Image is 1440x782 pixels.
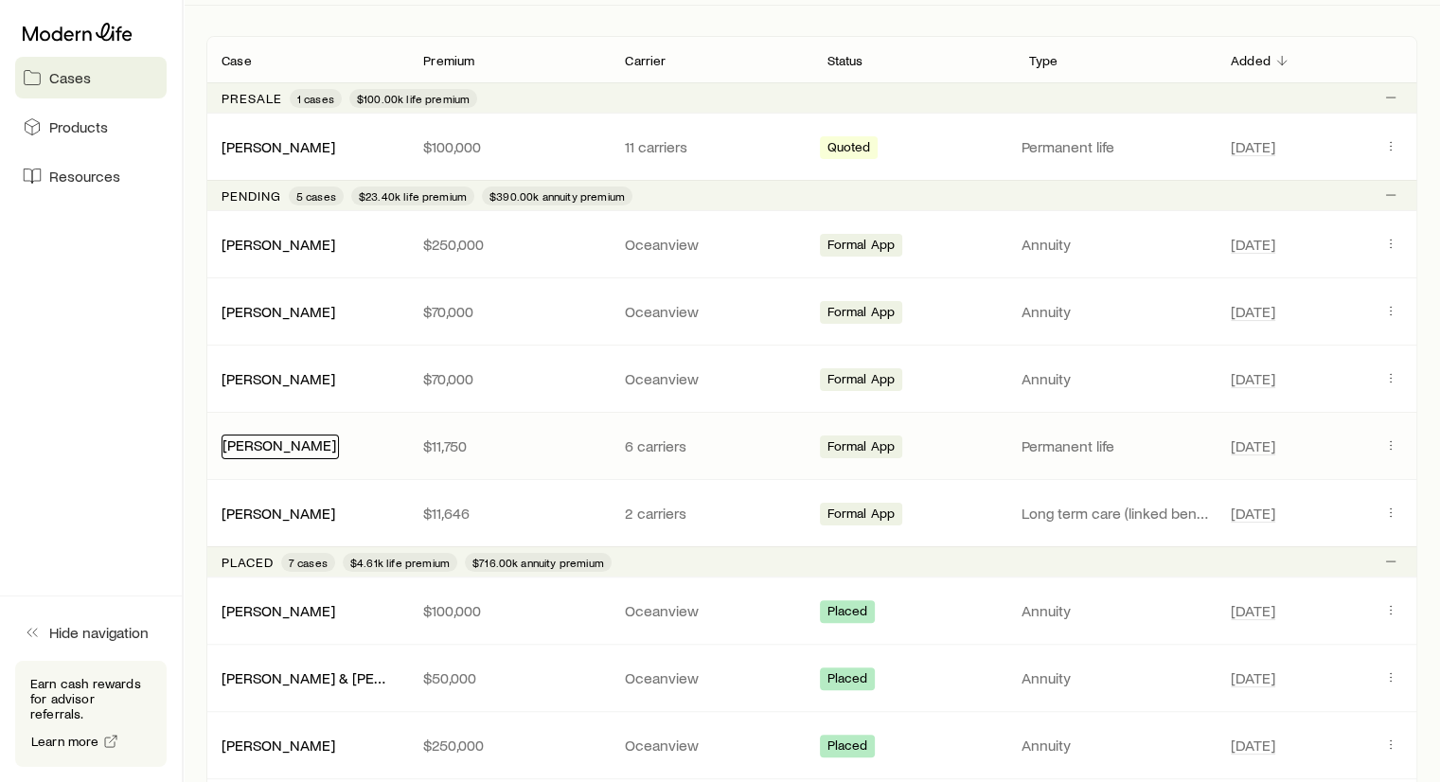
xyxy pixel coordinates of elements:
span: Formal App [827,506,896,525]
p: $100,000 [423,601,595,620]
a: [PERSON_NAME] [222,302,335,320]
p: Presale [222,91,282,106]
span: 1 cases [297,91,334,106]
p: Long term care (linked benefit) [1022,504,1208,523]
p: Pending [222,188,281,204]
span: [DATE] [1231,369,1275,388]
p: Annuity [1022,302,1208,321]
a: Products [15,106,167,148]
p: Annuity [1022,601,1208,620]
span: Placed [827,670,868,690]
p: $100,000 [423,137,595,156]
span: [DATE] [1231,436,1275,455]
span: Formal App [827,304,896,324]
div: [PERSON_NAME] [222,435,339,459]
div: [PERSON_NAME] [222,235,335,255]
a: [PERSON_NAME] [222,137,335,155]
p: 11 carriers [625,137,796,156]
div: [PERSON_NAME] [222,137,335,157]
p: 6 carriers [625,436,796,455]
button: Hide navigation [15,612,167,653]
p: $50,000 [423,668,595,687]
p: Oceanview [625,302,796,321]
span: [DATE] [1231,601,1275,620]
span: $100.00k life premium [357,91,470,106]
p: $11,646 [423,504,595,523]
p: Earn cash rewards for advisor referrals. [30,676,151,721]
span: Placed [827,738,868,757]
p: Permanent life [1022,436,1208,455]
div: [PERSON_NAME] [222,601,335,621]
span: Learn more [31,735,99,748]
p: Case [222,53,252,68]
span: [DATE] [1231,137,1275,156]
p: $70,000 [423,369,595,388]
span: $716.00k annuity premium [472,555,604,570]
a: [PERSON_NAME] [222,601,335,619]
p: Oceanview [625,668,796,687]
div: Earn cash rewards for advisor referrals.Learn more [15,661,167,767]
span: Placed [827,603,868,623]
span: [DATE] [1231,504,1275,523]
div: [PERSON_NAME] [222,369,335,389]
span: Products [49,117,108,136]
a: [PERSON_NAME] & [PERSON_NAME] [222,668,466,686]
a: [PERSON_NAME] [222,736,335,754]
span: $23.40k life premium [359,188,467,204]
span: Formal App [827,237,896,257]
p: $70,000 [423,302,595,321]
p: 2 carriers [625,504,796,523]
span: Hide navigation [49,623,149,642]
a: [PERSON_NAME] [222,235,335,253]
span: $4.61k life premium [350,555,450,570]
div: [PERSON_NAME] [222,504,335,524]
p: $11,750 [423,436,595,455]
a: Resources [15,155,167,197]
div: [PERSON_NAME] [222,736,335,755]
a: [PERSON_NAME] [222,504,335,522]
span: [DATE] [1231,668,1275,687]
p: Type [1029,53,1058,68]
p: Status [827,53,863,68]
span: Resources [49,167,120,186]
p: $250,000 [423,736,595,755]
p: Premium [423,53,474,68]
span: Quoted [827,139,871,159]
div: [PERSON_NAME] & [PERSON_NAME] [222,668,393,688]
p: $250,000 [423,235,595,254]
p: Oceanview [625,601,796,620]
span: 7 cases [289,555,328,570]
p: Annuity [1022,235,1208,254]
a: [PERSON_NAME] [222,369,335,387]
p: Oceanview [625,235,796,254]
a: Cases [15,57,167,98]
span: [DATE] [1231,302,1275,321]
span: Formal App [827,371,896,391]
span: 5 cases [296,188,336,204]
p: Annuity [1022,736,1208,755]
span: [DATE] [1231,235,1275,254]
a: [PERSON_NAME] [222,435,336,453]
p: Annuity [1022,369,1208,388]
span: $390.00k annuity premium [489,188,625,204]
p: Carrier [625,53,666,68]
span: [DATE] [1231,736,1275,755]
div: [PERSON_NAME] [222,302,335,322]
p: Permanent life [1022,137,1208,156]
span: Formal App [827,438,896,458]
p: Oceanview [625,736,796,755]
p: Oceanview [625,369,796,388]
p: Placed [222,555,274,570]
p: Annuity [1022,668,1208,687]
span: Cases [49,68,91,87]
p: Added [1231,53,1271,68]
